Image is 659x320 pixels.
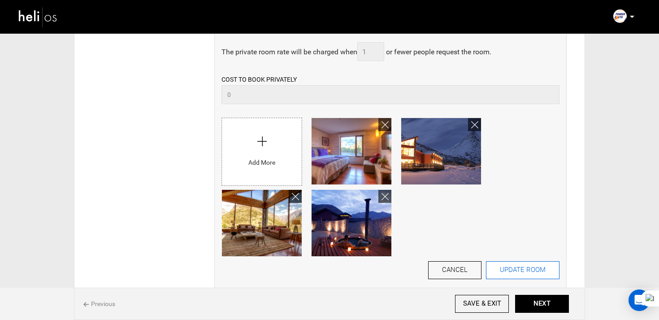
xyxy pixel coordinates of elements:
label: Cost to Book Privately [221,75,297,84]
input: SAVE & EXIT [455,295,509,313]
img: 6d0154fb124c99b10e4df86f21f4ac87.jpg [222,190,302,256]
a: Remove [378,118,391,131]
button: UPDATE ROOM [486,261,559,279]
img: 17e9472d2759039c89fcd5872b23b948.jpg [312,190,391,256]
span: or fewer people request the room. [386,48,491,56]
img: back%20icon.svg [83,302,89,307]
img: heli-logo [18,5,58,29]
span: Previous [83,299,115,308]
span: The private room rate will be charged when [221,48,357,56]
button: CANCEL [428,261,481,279]
div: Open Intercom Messenger [629,289,650,311]
a: Remove [468,118,481,131]
a: Remove [289,190,302,203]
img: img_4ecfe53a2424d03c48d5c479737e21a3.png [613,9,627,23]
input: Cost to Book Privately [221,85,559,104]
img: 80df639cc379286823544015dc166562.jpg [401,118,481,184]
a: Remove [378,190,391,203]
img: 190567934b2e97f8652d4b6a6bd14d50.jpg [312,118,391,184]
button: NEXT [515,295,569,313]
p: Lounge in luxury at The [GEOGRAPHIC_DATA] after an invigorating day of world-class heli-skiing. T... [9,9,328,46]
